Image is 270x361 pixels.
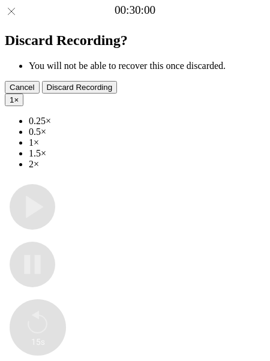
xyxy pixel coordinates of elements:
[29,148,265,159] li: 1.5×
[5,81,40,94] button: Cancel
[115,4,155,17] a: 00:30:00
[5,32,265,49] h2: Discard Recording?
[29,127,265,137] li: 0.5×
[5,94,23,106] button: 1×
[29,137,265,148] li: 1×
[29,116,265,127] li: 0.25×
[10,95,14,104] span: 1
[29,61,265,71] li: You will not be able to recover this once discarded.
[42,81,118,94] button: Discard Recording
[29,159,265,170] li: 2×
